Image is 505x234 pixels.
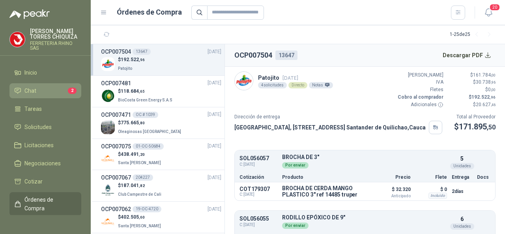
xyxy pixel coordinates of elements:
[488,87,496,92] span: 0
[30,28,81,39] p: [PERSON_NAME] TORRES CHIQUIZA
[282,75,298,81] span: [DATE]
[24,141,54,150] span: Licitaciones
[101,215,115,228] img: Company Logo
[234,123,426,132] p: [GEOGRAPHIC_DATA], [STREET_ADDRESS] Santander de Quilichao , Cauca
[133,49,151,55] div: 13647
[275,51,297,60] div: 13647
[30,41,81,51] p: FERRETERIA RHINO SAS
[118,182,163,189] p: $
[121,214,145,220] span: 402.505
[9,83,81,98] a: Chat2
[118,119,183,127] p: $
[101,142,221,167] a: OCP00707501-OC-50684[DATE] Company Logo$438.491,20Santa [PERSON_NAME]
[476,79,496,85] span: 30.738
[68,88,77,94] span: 2
[258,82,287,88] div: 4 solicitudes
[448,86,496,94] p: $
[460,154,464,163] p: 5
[282,185,367,198] p: BROCHA DE CERDA MANGO PLASTICO 3" ref 14485 truper
[448,94,496,101] p: $
[258,73,333,82] p: Patojito
[452,187,472,196] p: 2 días
[473,72,496,78] span: 161.784
[415,185,447,194] p: $ 0
[491,80,496,84] span: ,96
[101,57,115,71] img: Company Logo
[24,159,61,168] span: Negociaciones
[9,9,50,19] img: Logo peakr
[118,129,181,134] span: Oleaginosas [GEOGRAPHIC_DATA]
[396,71,443,79] p: [PERSON_NAME]
[121,120,145,125] span: 775.665
[118,66,132,71] span: Patojito
[9,174,81,189] a: Cotizar
[121,152,145,157] span: 438.491
[234,50,272,61] h2: OCP007504
[415,175,447,180] p: Flete
[118,88,174,95] p: $
[454,121,496,133] p: $
[101,110,131,119] h3: OCP007471
[139,183,145,188] span: ,82
[101,205,131,213] h3: OCP007062
[239,192,277,197] span: C: [DATE]
[460,215,464,223] p: 6
[101,89,115,103] img: Company Logo
[208,206,221,213] span: [DATE]
[121,183,145,188] span: 187.041
[491,103,496,107] span: ,46
[448,71,496,79] p: $
[282,162,309,168] div: Por enviar
[487,124,496,131] span: ,50
[118,213,163,221] p: $
[282,215,447,221] p: RODILLO EPÓXICO DE 9"
[139,89,145,94] span: ,65
[454,113,496,121] p: Total al Proveedor
[396,101,443,109] p: Adicionales
[481,6,496,20] button: 20
[101,47,131,56] h3: OCP007504
[101,173,131,182] h3: OCP007067
[133,143,164,150] div: 01-OC-50684
[9,101,81,116] a: Tareas
[118,98,172,102] span: BioCosta Green Energy S.A.S
[24,177,43,186] span: Cotizar
[476,102,496,107] span: 20.627
[282,223,309,229] div: Por enviar
[450,163,474,169] div: Unidades
[491,88,496,92] span: ,00
[101,79,221,104] a: OCP007481[DATE] Company Logo$118.684,65BioCosta Green Energy S.A.S
[371,175,411,180] p: Precio
[139,121,145,125] span: ,80
[118,56,145,64] p: $
[239,175,277,180] p: Cotización
[471,94,496,100] span: 192.522
[24,68,37,77] span: Inicio
[133,206,161,212] div: 19-OC-4720
[239,161,277,168] span: C: [DATE]
[282,175,367,180] p: Producto
[24,123,52,131] span: Solicitudes
[9,192,81,216] a: Órdenes de Compra
[9,120,81,135] a: Solicitudes
[24,86,36,95] span: Chat
[208,48,221,56] span: [DATE]
[438,47,496,63] button: Descargar PDF
[101,183,115,197] img: Company Logo
[121,88,145,94] span: 118.684
[309,82,333,88] div: Notas
[396,94,443,101] p: Cobro al comprador
[490,95,496,99] span: ,96
[239,155,277,161] p: SOL056057
[121,57,145,62] span: 192.522
[477,175,490,180] p: Docs
[117,7,182,18] h1: Órdenes de Compra
[139,58,145,62] span: ,96
[371,185,411,198] p: $ 32.320
[101,110,221,135] a: OCP007471OC # 1039[DATE] Company Logo$775.665,80Oleaginosas [GEOGRAPHIC_DATA]
[101,79,131,88] h3: OCP007481
[139,215,145,219] span: ,60
[208,142,221,150] span: [DATE]
[101,120,115,134] img: Company Logo
[24,105,42,113] span: Tareas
